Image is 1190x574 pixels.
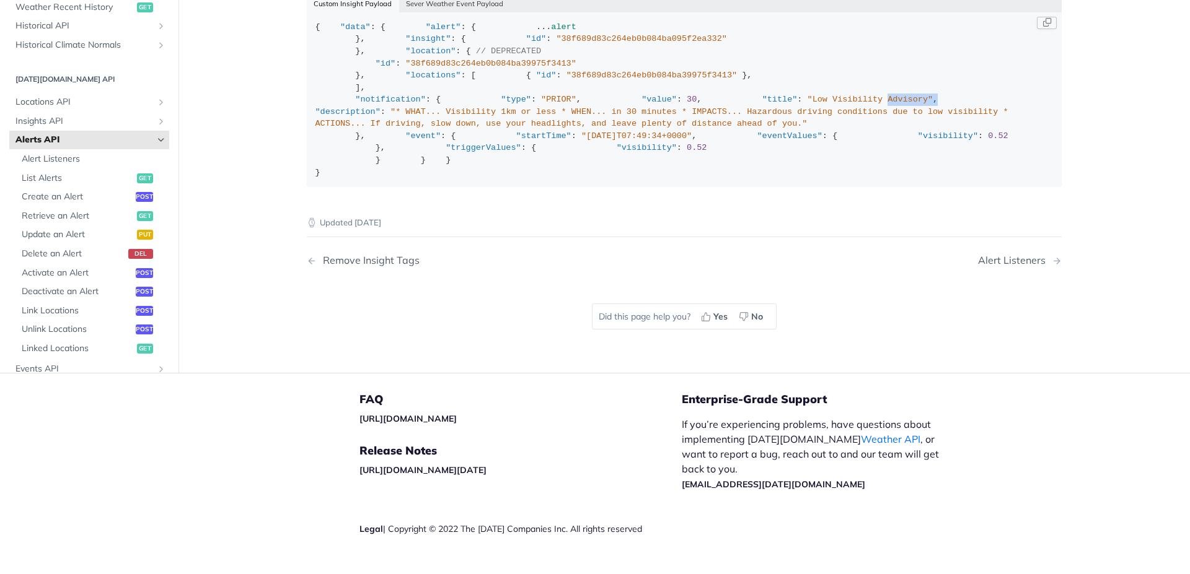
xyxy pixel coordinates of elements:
[156,21,166,31] button: Show subpages for Historical API
[617,143,677,152] span: "visibility"
[15,1,134,14] span: Weather Recent History
[15,302,169,320] a: Link Locationspost
[687,95,697,104] span: 30
[340,22,371,32] span: "data"
[22,172,134,185] span: List Alerts
[426,22,461,32] span: "alert"
[713,310,728,323] span: Yes
[307,242,1062,279] nav: Pagination Controls
[9,112,169,131] a: Insights APIShow subpages for Insights API
[9,74,169,85] h2: [DATE][DOMAIN_NAME] API
[15,20,153,32] span: Historical API
[15,283,169,302] a: Deactivate an Alertpost
[551,22,576,32] span: alert
[15,226,169,245] a: Update an Alertput
[15,134,153,147] span: Alerts API
[307,217,1062,229] p: Updated [DATE]
[156,98,166,108] button: Show subpages for Locations API
[22,267,133,279] span: Activate an Alert
[15,321,169,339] a: Unlink Locationspost
[156,136,166,146] button: Hide subpages for Alerts API
[9,360,169,378] a: Events APIShow subpages for Events API
[526,34,546,43] span: "id"
[137,2,153,12] span: get
[136,325,153,335] span: post
[988,131,1008,141] span: 0.52
[566,71,737,80] span: "38f689d83c264eb0b084ba39975f3413"
[22,210,134,222] span: Retrieve an Alert
[156,40,166,50] button: Show subpages for Historical Climate Normals
[156,116,166,126] button: Show subpages for Insights API
[137,173,153,183] span: get
[918,131,978,141] span: "visibility"
[9,93,169,112] a: Locations APIShow subpages for Locations API
[682,479,865,490] a: [EMAIL_ADDRESS][DATE][DOMAIN_NAME]
[15,188,169,207] a: Create an Alertpost
[1037,17,1057,29] button: Copy Code
[137,344,153,354] span: get
[136,306,153,316] span: post
[359,523,682,535] div: | Copyright © 2022 The [DATE] Companies Inc. All rights reserved
[501,95,531,104] span: "type"
[15,115,153,128] span: Insights API
[359,413,457,424] a: [URL][DOMAIN_NAME]
[734,307,770,326] button: No
[359,464,487,476] a: [URL][DOMAIN_NAME][DATE]
[15,97,153,109] span: Locations API
[861,433,920,445] a: Weather API
[317,254,420,266] div: Remove Insight Tags
[22,342,134,355] span: Linked Locations
[376,59,395,68] span: "id"
[405,131,441,141] span: "event"
[405,34,451,43] span: "insight"
[9,131,169,150] a: Alerts APIHide subpages for Alerts API
[536,22,551,32] span: ...
[307,254,630,266] a: Previous Page: Remove Insight Tags
[355,95,425,104] span: "notification"
[15,245,169,263] a: Delete an Alertdel
[137,211,153,221] span: get
[15,264,169,282] a: Activate an Alertpost
[757,131,822,141] span: "eventValues"
[9,17,169,35] a: Historical APIShow subpages for Historical API
[359,392,682,407] h5: FAQ
[15,169,169,188] a: List Alertsget
[136,287,153,297] span: post
[315,107,1013,129] span: "* WHAT... Visibility 1km or less * WHEN... in 30 minutes * IMPACTS... Hazardous driving conditio...
[476,46,541,56] span: // DEPRECATED
[682,392,972,407] h5: Enterprise-Grade Support
[128,249,153,259] span: del
[687,143,707,152] span: 0.52
[15,339,169,358] a: Linked Locationsget
[22,229,134,241] span: Update an Alert
[22,153,166,165] span: Alert Listeners
[22,324,133,336] span: Unlink Locations
[762,95,798,104] span: "title"
[359,523,383,534] a: Legal
[581,131,692,141] span: "[DATE]T07:49:34+0000"
[808,95,933,104] span: "Low Visibility Advisory"
[136,193,153,202] span: post
[446,143,521,152] span: "triggerValues"
[978,254,1062,266] a: Next Page: Alert Listeners
[682,417,952,491] p: If you’re experiencing problems, have questions about implementing [DATE][DOMAIN_NAME] , or want ...
[22,286,133,298] span: Deactivate an Alert
[697,307,734,326] button: Yes
[15,363,153,375] span: Events API
[22,305,133,317] span: Link Locations
[516,131,571,141] span: "startTime"
[536,71,556,80] span: "id"
[556,34,726,43] span: "38f689d83c264eb0b084ba095f2ea332"
[315,107,381,116] span: "description"
[405,71,461,80] span: "locations"
[641,95,677,104] span: "value"
[137,230,153,240] span: put
[359,443,682,458] h5: Release Notes
[541,95,576,104] span: "PRIOR"
[405,46,456,56] span: "location"
[592,303,777,329] div: Did this page help you?
[22,248,125,260] span: Delete an Alert
[15,150,169,168] a: Alert Listeners
[315,21,1054,178] div: { : { : { }, : { : }, : { : }, : [ { : }, ], : { : , : , : , : }, : { : , : { : }, : { : } } } }
[156,364,166,374] button: Show subpages for Events API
